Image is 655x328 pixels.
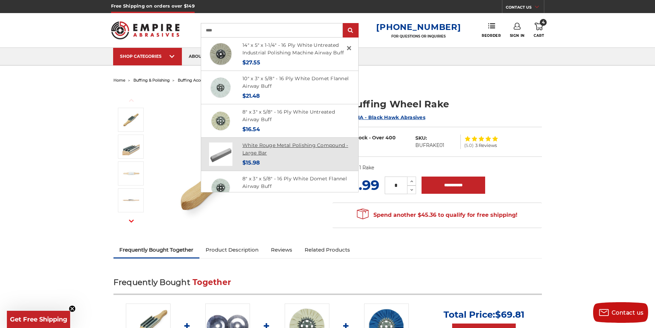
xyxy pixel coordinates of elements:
button: Contact us [593,302,648,323]
a: buffing & polishing [133,78,170,83]
a: Frequently Bought Together [113,242,200,257]
img: buff wheel rake for removing compound [122,138,140,155]
h1: 15" Buffing Wheel Rake [332,97,542,111]
span: 4 [540,19,547,26]
img: White Rouge Buffing Compound [209,142,232,166]
a: buffing accessories [178,78,215,83]
span: $15.98 [242,159,260,166]
a: about us [182,48,218,65]
span: × [346,41,352,55]
a: Related Products [298,242,356,257]
span: (5.0) [464,143,473,148]
img: Empire Abrasives [111,17,180,44]
span: Contact us [612,309,644,316]
span: - Over [369,135,384,141]
span: Get Free Shipping [10,316,67,323]
a: home [113,78,125,83]
img: double handle buffing wheel cleaning rake [122,111,140,128]
dd: BUFRAKE01 [415,142,444,149]
span: $20.99 [332,177,379,193]
img: 10 inch airway polishing wheel white domet flannel [209,76,232,99]
p: Total Price: [444,309,524,320]
a: Reviews [265,242,298,257]
img: buffing wheel cleaner [122,165,140,182]
span: $16.54 [242,126,260,133]
p: FOR QUESTIONS OR INQUIRIES [376,34,461,39]
a: 4 Cart [534,23,544,38]
div: SHOP CATEGORIES [120,54,175,59]
img: double handle buffing wheel cleaning rake [172,90,310,228]
a: CONTACT US [506,3,544,13]
img: 14 inch untreated white airway buffing wheel [209,42,232,66]
img: rake for buffing wheel [122,192,140,209]
a: Reorder [482,23,501,38]
button: Next [123,214,140,229]
img: 8 inch untreated airway buffing wheel [209,109,232,133]
a: White Rouge Metal Polishing Compound - Large Bar [242,142,348,156]
button: Close teaser [69,305,76,312]
span: $69.81 [495,309,524,320]
img: 8 inch white domet flannel airway buffing wheel [209,176,232,199]
div: Get Free ShippingClose teaser [7,311,70,328]
a: 8" x 3" x 5/8" - 16 Ply White Domet Flannel Airway Buff [242,176,347,190]
span: 400 [385,135,396,141]
span: Spend another $45.36 to qualify for free shipping! [357,212,517,218]
span: Reorder [482,33,501,38]
span: $21.48 [242,93,260,99]
input: Submit [344,24,358,38]
span: 3 Reviews [475,143,497,148]
span: Cart [534,33,544,38]
a: 10" x 3" x 5/8" - 16 Ply White Domet Flannel Airway Buff [242,75,349,89]
a: 14" x 5" x 1-1/4" - 16 Ply White Untreated Industrial Polishing Machine Airway Buff [242,42,344,56]
a: [PHONE_NUMBER] [376,22,461,32]
dd: 1 Rake [359,164,374,171]
a: 8" x 3" x 5/8" - 16 Ply White Untreated Airway Buff [242,109,335,123]
span: Sign In [510,33,525,38]
a: Close [343,43,354,54]
button: Previous [123,93,140,108]
a: Product Description [199,242,265,257]
a: BHA - Black Hawk Abrasives [352,114,425,120]
dt: SKU: [415,135,427,142]
span: Frequently Bought [113,277,190,287]
span: Together [193,277,231,287]
span: $27.55 [242,59,260,66]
